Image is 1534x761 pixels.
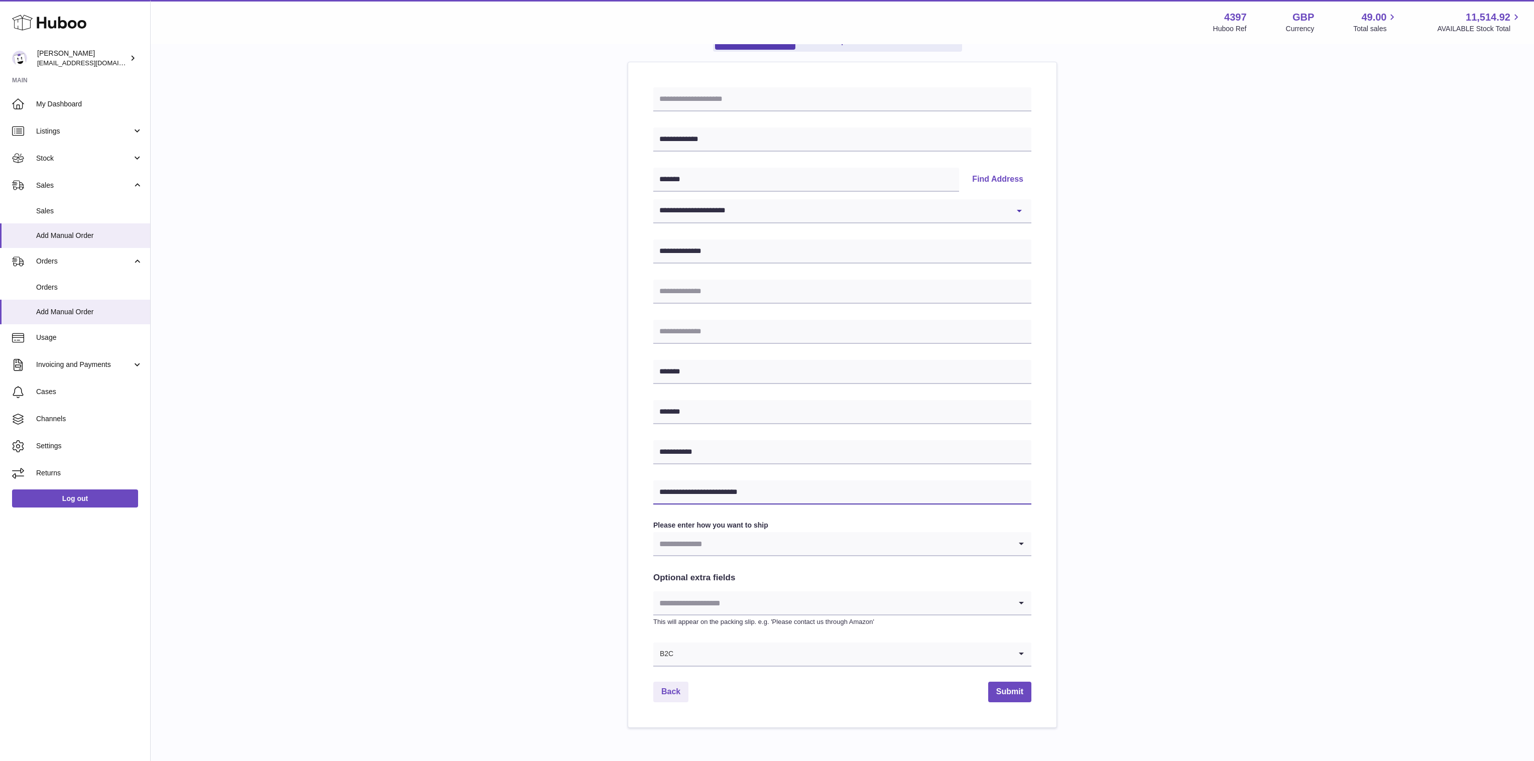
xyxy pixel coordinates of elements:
[653,532,1031,556] div: Search for option
[36,441,143,451] span: Settings
[36,414,143,424] span: Channels
[37,49,128,68] div: [PERSON_NAME]
[36,307,143,317] span: Add Manual Order
[653,572,1031,584] h2: Optional extra fields
[36,468,143,478] span: Returns
[12,489,138,508] a: Log out
[36,283,143,292] span: Orders
[36,257,132,266] span: Orders
[36,360,132,369] span: Invoicing and Payments
[36,333,143,342] span: Usage
[653,532,1011,555] input: Search for option
[1286,24,1315,34] div: Currency
[12,51,27,66] img: drumnnbass@gmail.com
[36,154,132,163] span: Stock
[653,591,1011,614] input: Search for option
[1224,11,1247,24] strong: 4397
[36,231,143,240] span: Add Manual Order
[1361,11,1386,24] span: 49.00
[653,643,1031,667] div: Search for option
[1466,11,1510,24] span: 11,514.92
[964,168,1031,192] button: Find Address
[36,99,143,109] span: My Dashboard
[1292,11,1314,24] strong: GBP
[653,591,1031,615] div: Search for option
[36,181,132,190] span: Sales
[653,682,688,702] a: Back
[37,59,148,67] span: [EMAIL_ADDRESS][DOMAIN_NAME]
[36,387,143,397] span: Cases
[1353,11,1398,34] a: 49.00 Total sales
[1353,24,1398,34] span: Total sales
[653,643,674,666] span: B2C
[36,126,132,136] span: Listings
[1437,24,1522,34] span: AVAILABLE Stock Total
[36,206,143,216] span: Sales
[1213,24,1247,34] div: Huboo Ref
[1437,11,1522,34] a: 11,514.92 AVAILABLE Stock Total
[653,617,1031,626] p: This will appear on the packing slip. e.g. 'Please contact us through Amazon'
[674,643,1011,666] input: Search for option
[988,682,1031,702] button: Submit
[653,521,1031,530] label: Please enter how you want to ship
